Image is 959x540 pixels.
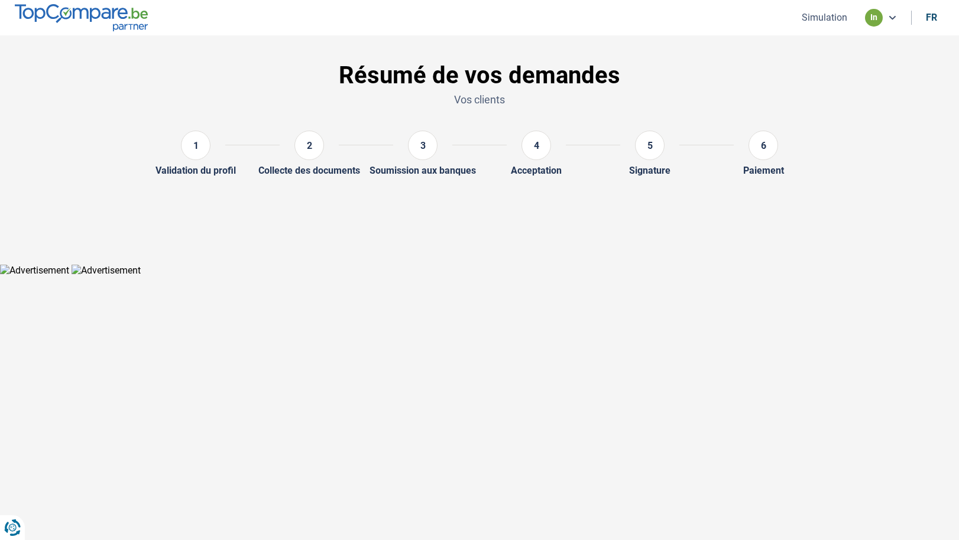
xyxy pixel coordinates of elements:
[635,131,665,160] div: 5
[294,131,324,160] div: 2
[798,11,851,24] button: Simulation
[926,12,937,23] div: fr
[370,165,476,176] div: Soumission aux banques
[521,131,551,160] div: 4
[155,165,236,176] div: Validation du profil
[96,61,863,90] h1: Résumé de vos demandes
[743,165,784,176] div: Paiement
[629,165,670,176] div: Signature
[408,131,438,160] div: 3
[72,265,141,276] img: Advertisement
[258,165,360,176] div: Collecte des documents
[749,131,778,160] div: 6
[511,165,562,176] div: Acceptation
[865,9,883,27] div: in
[96,92,863,107] p: Vos clients
[15,4,148,31] img: TopCompare.be
[181,131,210,160] div: 1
